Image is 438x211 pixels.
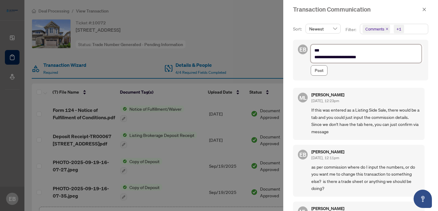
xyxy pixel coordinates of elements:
span: [DATE], 12:23pm [311,98,339,103]
span: close [386,27,389,30]
span: close [422,7,426,12]
div: Transaction Communication [293,5,420,14]
span: Newest [309,24,337,33]
span: [DATE], 12:11pm [311,156,339,160]
p: Filter: [346,26,357,33]
span: If this was entered as a Listing Side Sale, there would be a tab and you could just input the com... [311,106,420,135]
h5: [PERSON_NAME] [311,206,344,211]
p: Sort: [293,26,303,32]
h5: [PERSON_NAME] [311,150,344,154]
span: as per commission where do I input the numbers, or do you want me to change this transaction to s... [311,163,420,192]
span: Comments [365,26,384,32]
span: Post [315,66,324,75]
span: EB [299,150,306,159]
span: Comments [363,25,390,33]
h5: [PERSON_NAME] [311,93,344,97]
span: EB [299,45,306,54]
span: ML [299,94,306,102]
button: Post [311,65,328,76]
button: Open asap [414,190,432,208]
div: +1 [396,26,401,32]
